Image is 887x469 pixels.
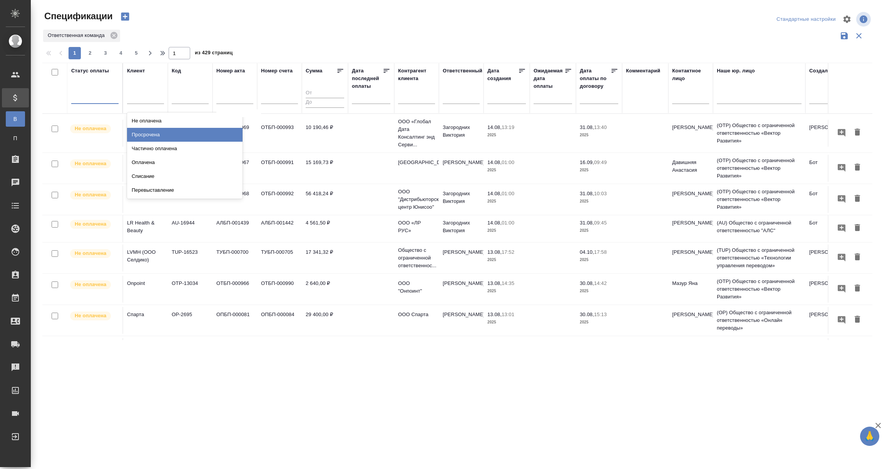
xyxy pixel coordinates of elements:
[213,215,257,242] td: АЛБП-001439
[168,276,213,303] td: OTP-13034
[580,131,618,139] p: 2025
[127,248,164,264] p: LVMH (ООО Селдико)
[84,47,96,59] button: 2
[168,338,213,365] td: OTP-13031
[257,245,302,271] td: ТУБП-000705
[580,249,594,255] p: 04.10,
[713,336,805,367] td: (OTP) Общество с ограниченной ответственностью «Вектор Развития»
[75,250,106,257] p: Не оплачена
[487,191,502,196] p: 14.08,
[668,276,713,303] td: Мазур Яна
[805,215,850,242] td: Бот
[75,220,106,228] p: Не оплачена
[502,312,514,317] p: 13:01
[127,128,243,142] div: Просрочена
[10,115,21,123] span: В
[502,159,514,165] p: 01:00
[439,307,484,334] td: [PERSON_NAME]
[487,287,526,295] p: 2025
[127,114,243,128] div: Не оплачена
[594,249,607,255] p: 17:58
[398,219,435,234] p: ООО «ЛР РУС»
[10,134,21,142] span: П
[487,249,502,255] p: 13.08,
[487,124,502,130] p: 14.08,
[580,67,611,90] div: Дата оплаты по договору
[580,124,594,130] p: 31.08,
[672,67,709,82] div: Контактное лицо
[851,126,864,140] button: Удалить
[626,67,660,75] div: Комментарий
[594,280,607,286] p: 14:42
[398,118,435,149] p: ООО «Глобал Дата Консалтинг энд Серви...
[863,428,876,444] span: 🙏
[42,10,113,22] span: Спецификации
[502,280,514,286] p: 14:35
[6,111,25,127] a: В
[127,183,243,197] div: Перевыставление
[580,220,594,226] p: 31.08,
[594,312,607,317] p: 15:13
[6,131,25,146] a: П
[127,280,164,287] p: Onpoint
[487,67,518,82] div: Дата создания
[580,287,618,295] p: 2025
[487,131,526,139] p: 2025
[487,220,502,226] p: 14.08,
[257,155,302,182] td: ОТБП-000991
[257,338,302,365] td: ОТБП-000987
[99,47,112,59] button: 3
[127,311,164,318] p: Спарта
[115,49,127,57] span: 4
[302,120,348,147] td: 10 190,46 ₽
[257,276,302,303] td: ОТБП-000990
[130,49,142,57] span: 5
[302,245,348,271] td: 17 341,32 ₽
[257,186,302,213] td: ОТБП-000992
[398,188,435,211] p: ООО "Дистрибьюторский центр Юнисоо"
[257,307,302,334] td: ОПБП-000084
[439,120,484,147] td: Загородних Виктория
[213,338,257,365] td: ОТБП-000963
[502,191,514,196] p: 01:00
[838,10,856,28] span: Настроить таблицу
[75,191,106,199] p: Не оплачена
[439,215,484,242] td: Загородних Виктория
[851,313,864,327] button: Удалить
[127,156,243,169] div: Оплачена
[668,338,713,365] td: [PERSON_NAME]
[306,67,322,75] div: Сумма
[352,67,383,90] div: Дата последней оплаты
[668,120,713,147] td: [PERSON_NAME]
[127,142,243,156] div: Частично оплачена
[580,159,594,165] p: 16.09,
[594,191,607,196] p: 10:03
[594,159,607,165] p: 09:49
[713,243,805,273] td: (TUP) Общество с ограниченной ответственностью «Технологии управления переводом»
[398,67,435,82] div: Контрагент клиента
[439,338,484,365] td: [PERSON_NAME]
[534,67,564,90] div: Ожидаемая дата оплаты
[302,186,348,213] td: 56 418,24 ₽
[580,280,594,286] p: 30.08,
[439,186,484,213] td: Загородних Виктория
[213,186,257,213] td: ОТБП-000968
[713,274,805,305] td: (OTP) Общество с ограниченной ответственностью «Вектор Развития»
[398,159,435,166] p: [GEOGRAPHIC_DATA]
[48,32,107,39] p: Ответственная команда
[809,67,828,75] div: Создал
[71,67,109,75] div: Статус оплаты
[168,186,213,213] td: OTP-13035
[487,256,526,264] p: 2025
[398,311,435,318] p: ООО Спарта
[487,280,502,286] p: 13.08,
[851,192,864,206] button: Удалить
[502,220,514,226] p: 01:00
[487,166,526,174] p: 2025
[75,312,106,320] p: Не оплачена
[580,227,618,234] p: 2025
[713,305,805,336] td: (OP) Общество с ограниченной ответственностью «Онлайн переводы»
[306,89,344,98] input: От
[805,120,850,147] td: [PERSON_NAME]
[439,155,484,182] td: [PERSON_NAME]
